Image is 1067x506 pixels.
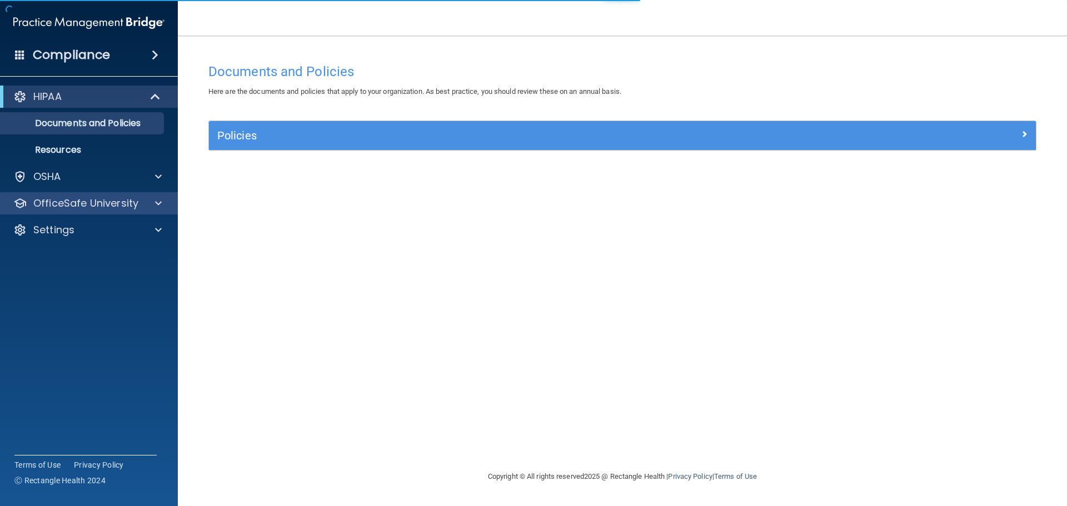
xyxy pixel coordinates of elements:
[13,197,162,210] a: OfficeSafe University
[208,64,1036,79] h4: Documents and Policies
[13,170,162,183] a: OSHA
[33,170,61,183] p: OSHA
[714,472,757,480] a: Terms of Use
[13,223,162,237] a: Settings
[668,472,712,480] a: Privacy Policy
[13,90,161,103] a: HIPAA
[7,118,159,129] p: Documents and Policies
[7,144,159,156] p: Resources
[420,459,825,494] div: Copyright © All rights reserved 2025 @ Rectangle Health | |
[14,475,106,486] span: Ⓒ Rectangle Health 2024
[13,12,164,34] img: PMB logo
[217,129,821,142] h5: Policies
[14,459,61,470] a: Terms of Use
[33,90,62,103] p: HIPAA
[208,87,621,96] span: Here are the documents and policies that apply to your organization. As best practice, you should...
[74,459,124,470] a: Privacy Policy
[33,223,74,237] p: Settings
[217,127,1028,144] a: Policies
[33,47,110,63] h4: Compliance
[33,197,138,210] p: OfficeSafe University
